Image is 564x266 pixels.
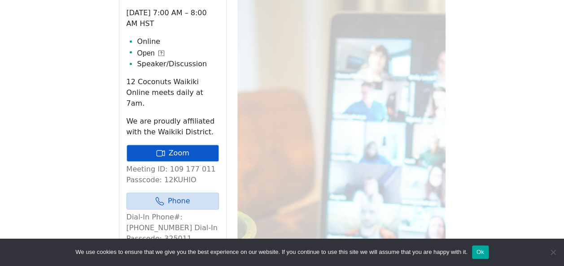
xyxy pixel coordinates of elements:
p: Dial-In Phone#: [PHONE_NUMBER] Dial-In Passcode: 325011 [127,212,219,244]
li: Speaker/Discussion [137,59,219,69]
span: We use cookies to ensure that we give you the best experience on our website. If you continue to ... [75,248,467,257]
button: Open [137,48,164,59]
p: Meeting ID: 109 177 011 Passcode: 12KUHIO [127,164,219,185]
button: Ok [472,245,489,259]
a: Zoom [127,145,219,162]
p: [DATE] 7:00 AM – 8:00 AM HST [127,8,219,29]
li: Online [137,36,219,47]
p: We are proudly affiliated with the Waikiki District. [127,116,219,137]
a: Phone [127,193,219,210]
p: 12 Coconuts Waikiki Online meets daily at 7am. [127,77,219,109]
span: No [548,248,557,257]
span: Open [137,48,155,59]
